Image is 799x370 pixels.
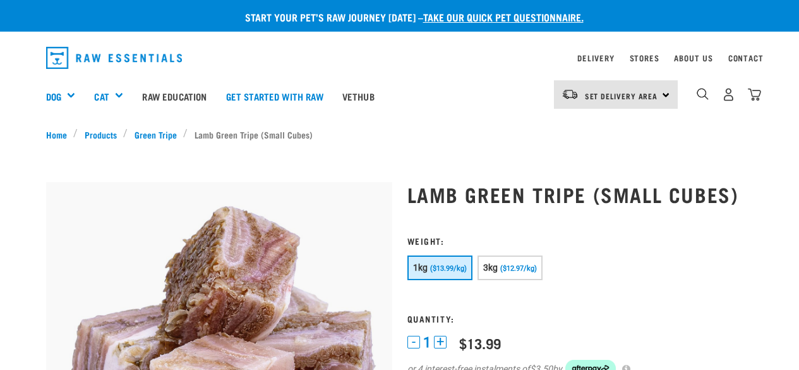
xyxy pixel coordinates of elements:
span: 1kg [413,262,428,273]
a: Cat [94,89,109,104]
a: Products [78,128,123,141]
span: Set Delivery Area [585,94,658,98]
a: Dog [46,89,61,104]
img: Raw Essentials Logo [46,47,183,69]
button: - [407,336,420,348]
nav: dropdown navigation [36,42,764,74]
div: $13.99 [459,335,501,351]
span: 3kg [483,262,498,273]
button: + [434,336,447,348]
a: Delivery [577,56,614,60]
span: ($13.99/kg) [430,264,467,273]
a: Contact [728,56,764,60]
img: user.png [722,88,735,101]
span: 1 [423,336,431,349]
a: take our quick pet questionnaire. [423,14,584,20]
h3: Quantity: [407,314,754,323]
img: home-icon-1@2x.png [697,88,709,100]
img: home-icon@2x.png [748,88,761,101]
nav: breadcrumbs [46,128,754,141]
img: van-moving.png [562,89,579,100]
a: Stores [630,56,659,60]
button: 1kg ($13.99/kg) [407,256,472,280]
a: Home [46,128,74,141]
a: Get started with Raw [217,71,333,121]
h1: Lamb Green Tripe (Small Cubes) [407,183,754,206]
a: Vethub [333,71,384,121]
span: ($12.97/kg) [500,264,537,273]
button: 3kg ($12.97/kg) [478,256,543,280]
h3: Weight: [407,236,754,245]
a: Raw Education [133,71,216,121]
a: Green Tripe [128,128,183,141]
a: About Us [674,56,712,60]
